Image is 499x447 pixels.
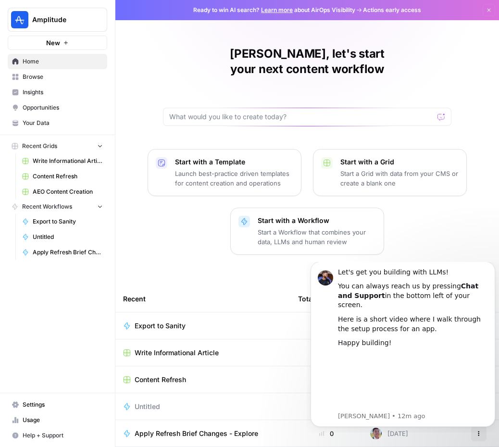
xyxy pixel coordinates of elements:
button: Start with a WorkflowStart a Workflow that combines your data, LLMs and human review [230,208,384,255]
div: 0 [298,402,355,411]
span: Opportunities [23,103,103,112]
div: 8 [298,375,355,385]
a: Content Refresh [18,169,107,184]
a: Insights [8,85,107,100]
a: Export to Sanity [18,214,107,229]
input: What would you like to create today? [169,112,434,122]
span: Insights [23,88,103,97]
a: Your Data [8,115,107,131]
button: Start with a GridStart a Grid with data from your CMS or create a blank one [313,149,467,196]
button: New [8,36,107,50]
a: Write Informational Article [123,348,283,358]
a: Content Refresh [123,375,283,385]
a: Apply Refresh Brief Changes - Explore [18,245,107,260]
button: Workspace: Amplitude [8,8,107,32]
div: Happy building! [31,76,181,86]
div: You can always reach us by pressing in the bottom left of your screen. [31,20,181,48]
a: Learn more [261,6,293,13]
div: [DATE] [370,428,408,439]
p: Message from Steven, sent 12m ago [31,150,181,159]
div: Message content [31,6,181,149]
p: Start with a Template [175,157,293,167]
button: Recent Workflows [8,199,107,214]
span: Browse [23,73,103,81]
div: Total Runs (7d) [298,286,348,312]
a: Browse [8,69,107,85]
span: Recent Grids [22,142,57,150]
span: Help + Support [23,431,103,440]
span: Actions early access [363,6,421,14]
div: 0 [298,429,355,438]
div: Let's get you building with LLMs! [31,6,181,15]
p: Launch best-practice driven templates for content creation and operations [175,169,293,188]
span: Apply Refresh Brief Changes - Explore [135,429,258,438]
span: Amplitude [32,15,90,25]
span: New [46,38,60,48]
span: Export to Sanity [33,217,103,226]
span: Content Refresh [33,172,103,181]
img: Profile image for Steven [11,8,26,24]
a: Write Informational Article [18,153,107,169]
span: Untitled [33,233,103,241]
img: 99f2gcj60tl1tjps57nny4cf0tt1 [370,428,382,439]
div: Here is a short video where I walk through the setup process for an app. [31,53,181,72]
div: 4 [298,348,355,358]
span: Content Refresh [135,375,186,385]
a: Settings [8,397,107,412]
span: Write Informational Article [33,157,103,165]
a: Apply Refresh Brief Changes - Explore [123,429,283,438]
span: Write Informational Article [135,348,219,358]
a: AEO Content Creation [18,184,107,199]
a: Untitled [123,402,283,411]
button: Start with a TemplateLaunch best-practice driven templates for content creation and operations [148,149,301,196]
a: Export to Sanity [123,321,283,331]
a: Untitled [18,229,107,245]
p: Start a Workflow that combines your data, LLMs and human review [258,227,376,247]
a: Opportunities [8,100,107,115]
div: 0 [298,321,355,331]
button: Recent Grids [8,139,107,153]
p: Start a Grid with data from your CMS or create a blank one [340,169,459,188]
a: Usage [8,412,107,428]
span: Ready to win AI search? about AirOps Visibility [193,6,355,14]
a: Home [8,54,107,69]
p: Start with a Workflow [258,216,376,225]
span: AEO Content Creation [33,187,103,196]
span: Recent Workflows [22,202,72,211]
span: Settings [23,400,103,409]
p: Start with a Grid [340,157,459,167]
iframe: youtube [31,91,181,149]
span: Apply Refresh Brief Changes - Explore [33,248,103,257]
img: Amplitude Logo [11,11,28,28]
span: Home [23,57,103,66]
button: Help + Support [8,428,107,443]
h1: [PERSON_NAME], let's start your next content workflow [163,46,451,77]
span: Your Data [23,119,103,127]
span: Usage [23,416,103,424]
div: Recent [123,286,283,312]
span: Untitled [135,402,160,411]
iframe: Intercom notifications message [307,262,499,433]
span: Export to Sanity [135,321,186,331]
